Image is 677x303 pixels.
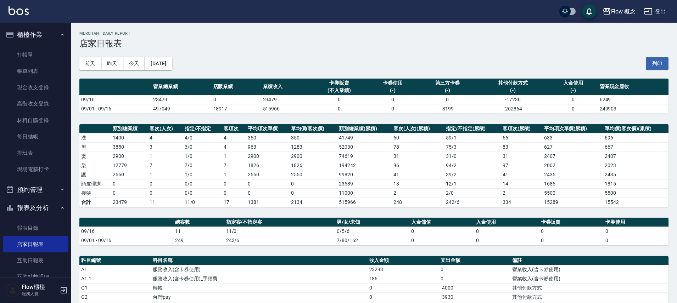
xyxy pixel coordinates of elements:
[604,218,668,227] th: 卡券使用
[474,218,539,227] th: 入金使用
[79,227,173,236] td: 09/16
[222,124,246,133] th: 客項次
[173,218,224,227] th: 總客數
[313,79,366,87] div: 卡券販賣
[224,227,335,236] td: 11/0
[183,124,222,133] th: 指定/不指定
[79,283,151,292] td: G1
[79,274,151,283] td: A1.1
[598,95,668,104] td: 6249
[148,188,183,198] td: 0
[542,198,603,207] td: 15289
[444,188,501,198] td: 2 / 0
[501,179,542,188] td: 14
[501,133,542,142] td: 66
[3,96,68,112] a: 高階收支登錄
[439,274,510,283] td: 0
[148,198,183,207] td: 11
[542,179,603,188] td: 1685
[246,151,289,161] td: 2900
[582,4,596,18] button: save
[224,218,335,227] th: 指定客/不指定客
[3,236,68,252] a: 店家日報表
[604,236,668,245] td: 0
[542,170,603,179] td: 2435
[439,292,510,302] td: -3930
[222,133,246,142] td: 4
[9,6,29,15] img: Logo
[611,7,636,16] div: Flow 概念
[79,57,101,70] button: 前天
[3,63,68,79] a: 帳單列表
[479,79,546,87] div: 其他付款方式
[79,218,668,245] table: a dense table
[646,57,668,70] button: 列印
[477,104,548,113] td: -262864
[510,274,668,283] td: 營業收入(含卡券使用)
[409,218,474,227] th: 入金儲值
[151,283,368,292] td: 轉帳
[3,220,68,236] a: 報表目錄
[368,256,439,265] th: 收入金額
[79,256,151,265] th: 科目編號
[79,104,151,113] td: 09/01 - 09/16
[212,104,261,113] td: 18917
[246,133,289,142] td: 350
[477,95,548,104] td: -17230
[603,133,668,142] td: 696
[501,198,542,207] td: 334
[368,265,439,274] td: 23293
[246,124,289,133] th: 平均項次單價
[444,142,501,151] td: 75 / 3
[222,198,246,207] td: 17
[111,151,148,161] td: 2900
[603,170,668,179] td: 2435
[145,57,172,70] button: [DATE]
[392,124,444,133] th: 客次(人次)(累積)
[289,170,337,179] td: 2550
[183,133,222,142] td: 4 / 0
[289,142,337,151] td: 1283
[392,188,444,198] td: 2
[222,170,246,179] td: 1
[151,265,368,274] td: 服務收入(含卡券使用)
[79,170,111,179] td: 護
[3,145,68,161] a: 排班表
[79,95,151,104] td: 09/16
[337,179,391,188] td: 23589
[148,161,183,170] td: 7
[183,161,222,170] td: 7 / 0
[261,95,311,104] td: 23479
[444,170,501,179] td: 39 / 2
[444,133,501,142] td: 59 / 1
[542,188,603,198] td: 5500
[289,151,337,161] td: 2900
[548,95,598,104] td: 0
[603,179,668,188] td: 1815
[111,133,148,142] td: 1400
[501,170,542,179] td: 41
[368,283,439,292] td: 0
[542,133,603,142] td: 633
[79,133,111,142] td: 洗
[501,124,542,133] th: 客項次(累積)
[79,292,151,302] td: G2
[222,179,246,188] td: 0
[603,142,668,151] td: 667
[224,236,335,245] td: 243/6
[444,151,501,161] td: 31 / 0
[111,179,148,188] td: 0
[510,283,668,292] td: 其他付款方式
[151,79,212,95] th: 營業總業績
[79,236,173,245] td: 09/01 - 09/16
[111,124,148,133] th: 類別總業績
[79,161,111,170] td: 染
[539,227,604,236] td: 0
[439,256,510,265] th: 支出金額
[603,161,668,170] td: 2023
[539,236,604,245] td: 0
[311,104,368,113] td: 0
[409,236,474,245] td: 0
[3,181,68,199] button: 預約管理
[600,4,639,19] button: Flow 概念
